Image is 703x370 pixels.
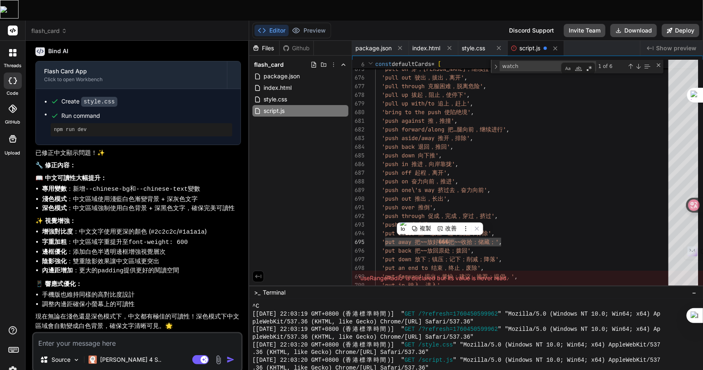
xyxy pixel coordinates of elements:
[382,117,454,124] span: 'push against 推，推撞'
[450,143,453,150] span: ,
[352,82,364,91] div: 677
[35,280,82,288] strong: 📱 響應式優化：
[35,217,76,225] strong: ✨ 視覺增強：
[504,24,559,37] div: Discord Support
[500,61,569,71] textarea: Find
[42,204,67,212] strong: 深色模式
[263,83,292,93] span: index.html
[495,212,498,220] span: ,
[382,212,495,220] span: 'push through 促成，完成，穿过，挤过'
[453,341,661,349] span: " "Mozilla/5.0 (Windows NT 10.0; Win64; x64) AppleWebKit/537
[585,64,593,73] div: Use Regular Expression (Alt+R)
[352,238,364,246] div: 695
[483,82,486,90] span: ,
[432,221,435,228] span: ,
[382,91,467,98] span: 'pull up 拔起，阻止，使停下'
[355,44,392,52] span: package.json
[506,126,509,133] span: ,
[289,25,329,36] button: Preview
[382,178,455,185] span: 'push on 奋力向前，推进'
[249,44,279,52] div: Files
[690,286,698,299] button: −
[471,247,474,254] span: ,
[382,221,432,228] span: 'push up 向上推'
[85,186,130,193] code: --chinese-bg
[42,257,241,266] li: ：雙重陰影效果讓中文區域更突出
[42,184,241,194] li: ：新增 和 變數
[35,174,107,182] strong: 📖 中文可讀性大幅提升：
[382,160,455,168] span: 'push in 推进，向岸靠拢'
[252,333,474,341] span: pleWebKit/537.36 (KHTML, like Gecko) Chrome/[URL] Safari/537.36"
[42,204,241,213] li: ：中文區域強制使用白色背景 + 深黑色文字，確保完美可讀性
[375,60,392,68] span: const
[382,134,470,142] span: 'push aside/away 推开，排除'
[352,108,364,117] div: 680
[491,60,663,73] div: Find / Replace
[73,356,80,363] img: Pick Models
[31,27,67,35] span: flash_card
[481,264,484,272] span: ,
[42,248,67,255] strong: 邊框優化
[352,99,364,108] div: 679
[42,247,241,257] li: ：添加白色半透明邊框增強視覺層次
[492,60,500,73] div: Toggle Replace
[487,186,490,194] span: ,
[352,169,364,177] div: 687
[346,356,388,364] span: 香港標準時間
[352,151,364,160] div: 685
[382,169,447,176] span: 'push off 起程，离开'
[352,271,703,286] div: 'useRangeRadio' is declared but its value is never read.
[42,195,67,203] strong: 淺色模式
[635,63,642,70] div: Next Match (Enter)
[42,237,241,248] li: ：中文區域字重提升至
[575,64,583,73] div: Match Whole Word (Alt+W)
[382,126,506,133] span: 'push forward/along 把…腿向前，继续进行'
[382,247,471,254] span: 'put back 把~~放回原处；拨回'
[564,64,572,73] div: Match Case (Alt+C)
[352,91,364,99] div: 678
[412,44,440,52] span: index.html
[252,349,429,356] span: .36 (KHTML, like Gecko) Chrome/[URL] Safari/537.36"
[352,186,364,194] div: 689
[42,194,241,204] li: ：中文區域使用淺藍白色漸變背景 + 深灰色文字
[598,61,626,71] div: 1 of 6
[352,60,364,69] span: 6
[42,185,67,192] strong: 專用變數
[454,117,458,124] span: ,
[352,134,364,143] div: 683
[382,204,433,211] span: 'push over 推倒'
[352,125,364,134] div: 682
[692,288,696,297] span: −
[438,60,441,68] span: [
[352,143,364,151] div: 684
[35,312,241,330] p: 現在無論在淺色還是深色模式下，中文都有極佳的可讀性！深色模式下中文區域會自動變成白色背景，確保文字清晰可見。🌟
[498,310,661,318] span: " "Mozilla/5.0 (Windows NT 10.0; Win64; x64) Ap
[352,65,364,73] div: 675
[263,288,285,297] span: Terminal
[627,63,634,70] div: Previous Match (Shift+Enter)
[35,161,76,169] strong: 🔧 修正內容：
[263,106,285,116] span: script.js
[404,356,415,364] span: GET
[404,341,415,349] span: GET
[42,300,241,309] li: 調整內邊距確保小螢幕上的可讀性
[346,326,388,333] span: 香港標準時間
[382,255,499,263] span: 'put down 放下；镇压；记下；削减；降落'
[7,90,19,97] label: code
[252,341,346,349] span: [[DATE] 22:03:20 GMT+0800 (
[254,61,284,69] span: flash_card
[136,186,188,193] code: --chinese-text
[564,24,605,37] button: Invite Team
[470,134,473,142] span: ,
[455,178,458,185] span: ,
[5,150,21,157] label: Upload
[42,227,241,237] li: ：中文文字使用更深的顏色 ( / )
[48,47,68,55] h6: Bind AI
[263,71,301,81] span: package.json
[252,356,346,364] span: [[DATE] 22:03:20 GMT+0800 (
[447,195,450,202] span: ,
[352,194,364,203] div: 690
[382,65,492,73] span: 'pull on 穿，[PERSON_NAME]，继续拉'
[5,119,20,126] label: GitHub
[382,152,439,159] span: 'push down 向下推'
